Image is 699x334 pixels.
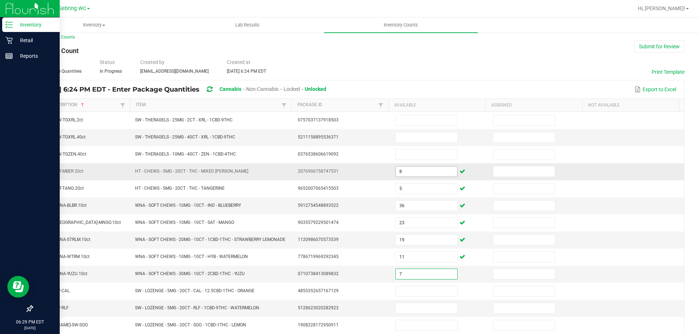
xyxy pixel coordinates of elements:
[298,271,339,276] span: 0710738413089832
[171,17,324,33] a: Lab Results
[298,288,339,293] span: 4855352657167129
[298,186,339,191] span: 9652007065415503
[136,102,280,108] a: ItemSortable
[135,322,246,327] span: SW - LOZENGE - 5MG - 20CT - SOO - 1CBD-1THC - LEMON
[39,102,118,108] a: Item DescriptionSortable
[135,152,236,157] span: SW - THERAGELS - 10MG - 40CT - ZEN - 1CBD-4THC
[135,271,245,276] span: WNA - SOFT CHEWS - 30MG - 10CT - 2CBD-1THC - YUZU
[324,17,477,33] a: Inventory Counts
[37,271,87,276] span: EDI-GUM-WNA-YUZU.10ct
[37,169,83,174] span: EDI-GUM-HT-MBER.20ct
[298,322,339,327] span: 1908228172950911
[388,99,485,112] th: Available
[633,83,678,96] button: Export to Excel
[225,22,269,28] span: Lab Results
[3,319,56,325] p: 06:29 PM EDT
[59,5,86,12] span: Sebring WC
[135,134,235,140] span: SW - THERAGELS - 25MG - 40CT - XRL - 1CBD-9THC
[37,186,84,191] span: EDI-GUM-HT-TANG.20ct
[135,288,254,293] span: SW - LOZENGE - 5MG - 20CT - CAL - 12.5CBD-1THC - ORANGE
[298,134,339,140] span: 5211158895536371
[135,254,248,259] span: WNA - SOFT CHEWS - 10MG - 10CT - HYB - WATERMELON
[298,254,339,259] span: 7786719969292345
[298,220,339,225] span: 9035579229501474
[485,99,582,112] th: Assigned
[246,86,279,92] span: Non-Cannabis
[298,203,339,208] span: 5912754548893522
[135,186,225,191] span: HT - CHEWS - 5MG - 20CT - THC - TANGERINE
[100,69,122,74] span: In Progress
[80,102,86,108] span: Sortable
[652,68,684,76] button: Print Template
[17,17,171,33] a: Inventory
[298,152,339,157] span: 0376538606619092
[37,203,87,208] span: EDI-GUM-WNA-BLBR.10ct
[298,169,339,174] span: 2076906758747531
[227,69,266,74] span: [DATE] 6:24 PM EDT
[13,36,56,45] p: Retail
[298,305,339,310] span: 5128623020282923
[135,117,233,122] span: SW - THERAGELS - 25MG - 2CT - XRL - 1CBD-9THC
[297,102,377,108] a: Package IdSortable
[37,220,121,225] span: EDI-GUM-[GEOGRAPHIC_DATA]-MNGO.10ct
[37,237,90,242] span: EDI-GUM-WNA-STRLM.10ct
[18,22,170,28] span: Inventory
[227,59,250,65] span: Created at
[140,69,209,74] span: [EMAIL_ADDRESS][DOMAIN_NAME]
[3,325,56,331] p: [DATE]
[305,86,326,92] span: Unlocked
[284,86,300,92] span: Locked
[135,220,234,225] span: WNA - SOFT CHEWS - 10MG - 10CT - SAT - MANGO
[37,288,70,293] span: EDI-LOZ-SW-CAL
[37,152,86,157] span: EDI-CAP-SW-TGZEN.40ct
[37,117,83,122] span: EDI-CAP-SW-TGXRL.2ct
[376,101,385,110] a: Filter
[135,305,259,310] span: SW - LOZENGE - 5MG - 20CT - RLF - 1CBD-9THC - WATERMELON
[100,59,115,65] span: Status
[634,40,684,53] button: Submit for Review
[7,276,29,298] iframe: Resource center
[135,237,285,242] span: WNA - SOFT CHEWS - 20MG - 10CT - 1CBD-1THC - STRAWBERRY LEMONADE
[298,237,339,242] span: 1120986070573539
[135,203,241,208] span: WNA - SOFT CHEWS - 10MG - 10CT - IND - BLUEBERRY
[298,117,339,122] span: 0757037137918503
[140,59,165,65] span: Created by
[13,20,56,29] p: Inventory
[220,86,241,92] span: Cannabis
[280,101,288,110] a: Filter
[37,254,90,259] span: EDI-GUM-WNA-WTRM.10ct
[38,83,332,96] div: [DATE] 6:24 PM EDT - Enter Package Quantities
[5,52,13,60] inline-svg: Reports
[37,134,86,140] span: EDI-CAP-SW-TGXRL.40ct
[638,5,685,11] span: Hi, [PERSON_NAME]!
[374,22,428,28] span: Inventory Counts
[135,169,248,174] span: HT - CHEWS - 5MG - 20CT - THC - MIXED [PERSON_NAME]
[5,37,13,44] inline-svg: Retail
[582,99,679,112] th: Not Available
[5,21,13,28] inline-svg: Inventory
[13,52,56,60] p: Reports
[118,101,127,110] a: Filter
[37,322,88,327] span: [PERSON_NAME]-SW-SOO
